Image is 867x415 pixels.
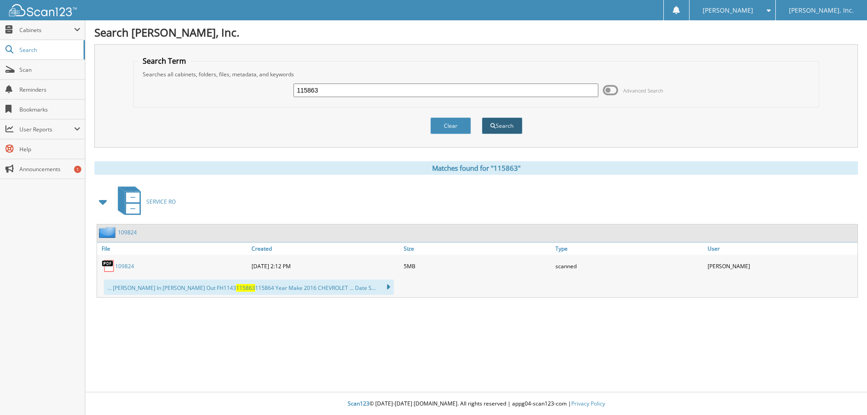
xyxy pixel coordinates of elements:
div: [DATE] 2:12 PM [249,257,401,275]
legend: Search Term [138,56,191,66]
span: Cabinets [19,26,74,34]
div: scanned [553,257,705,275]
a: File [97,242,249,255]
span: User Reports [19,126,74,133]
button: Search [482,117,522,134]
span: Announcements [19,165,80,173]
img: scan123-logo-white.svg [9,4,77,16]
span: Advanced Search [623,87,663,94]
span: Scan [19,66,80,74]
span: [PERSON_NAME], Inc. [789,8,854,13]
span: Scan123 [348,400,369,407]
div: © [DATE]-[DATE] [DOMAIN_NAME]. All rights reserved | appg04-scan123-com | [85,393,867,415]
span: SERVICE RO [146,198,176,205]
img: PDF.png [102,259,115,273]
div: ... [PERSON_NAME] In [PERSON_NAME] Out FH1143 115864 Year Make 2016 CHEVROLET ... Date S... [104,280,394,295]
div: [PERSON_NAME] [705,257,858,275]
a: Type [553,242,705,255]
h1: Search [PERSON_NAME], Inc. [94,25,858,40]
a: Created [249,242,401,255]
span: Bookmarks [19,106,80,113]
a: User [705,242,858,255]
div: 5MB [401,257,554,275]
div: Searches all cabinets, folders, files, metadata, and keywords [138,70,815,78]
a: Privacy Policy [571,400,605,407]
div: Matches found for "115863" [94,161,858,175]
a: SERVICE RO [112,184,176,219]
button: Clear [430,117,471,134]
span: [PERSON_NAME] [703,8,753,13]
a: 109824 [115,262,134,270]
a: Size [401,242,554,255]
span: Help [19,145,80,153]
div: 1 [74,166,81,173]
span: Reminders [19,86,80,93]
span: 115863 [236,284,255,292]
a: 109824 [118,228,137,236]
span: Search [19,46,79,54]
img: folder2.png [99,227,118,238]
